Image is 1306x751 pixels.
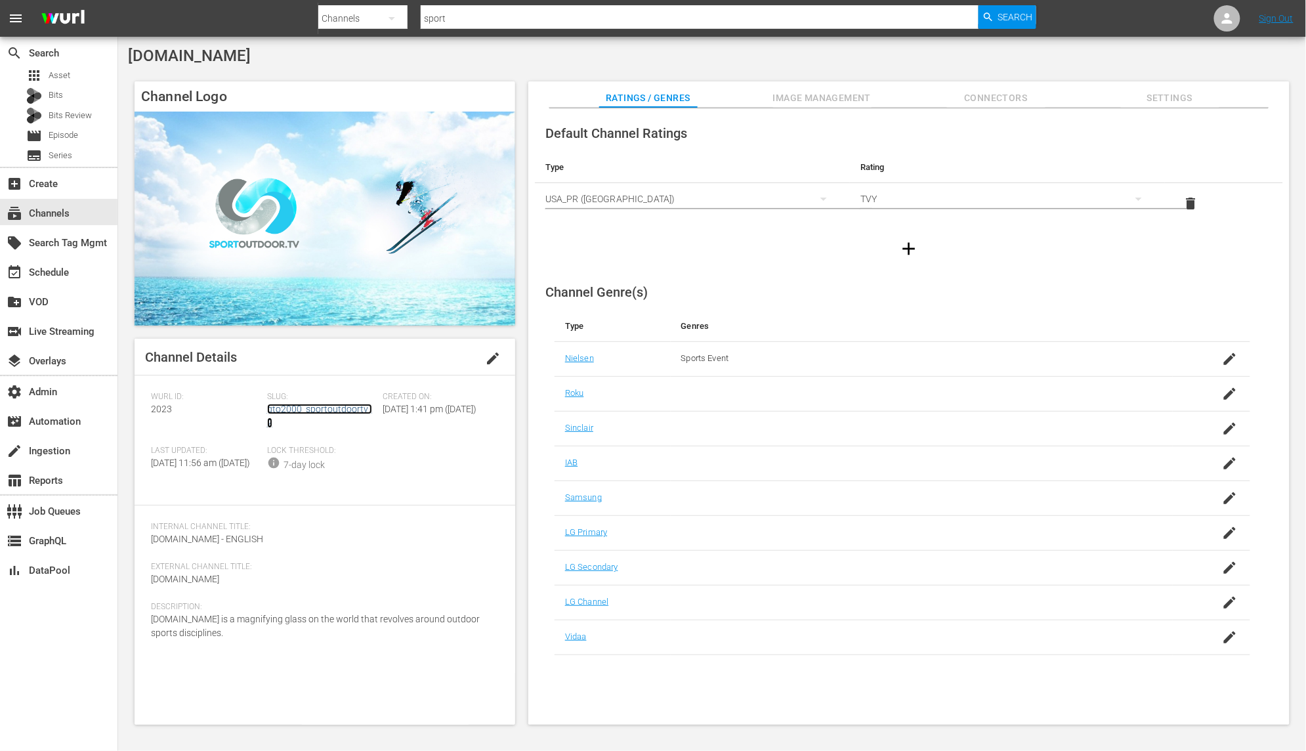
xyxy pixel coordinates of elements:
button: Search [979,5,1036,29]
span: Episode [49,129,78,142]
button: edit [477,343,509,374]
div: USA_PR ([GEOGRAPHIC_DATA]) [545,181,839,217]
span: Episode [26,128,42,144]
span: Channel Genre(s) [545,284,648,300]
span: Asset [26,68,42,83]
a: LG Secondary [565,562,618,572]
span: Image Management [773,90,872,106]
span: Ingestion [7,443,22,459]
a: LG Primary [565,527,607,537]
span: Settings [1121,90,1219,106]
img: SportOutdoor.TV [135,112,515,326]
table: simple table [535,152,1283,224]
span: [DOMAIN_NAME] is a magnifying glass on the world that revolves around outdoor sports disciplines. [151,614,480,638]
span: Job Queues [7,504,22,519]
a: LG Channel [565,597,608,607]
span: Series [49,149,72,162]
span: Internal Channel Title: [151,522,492,532]
a: Sign Out [1259,13,1294,24]
span: [DATE] 1:41 pm ([DATE]) [383,404,476,414]
h4: Channel Logo [135,81,515,112]
span: [DOMAIN_NAME] [151,574,219,584]
span: Created On: [383,392,492,402]
span: Search [998,5,1033,29]
span: edit [485,351,501,366]
span: Ratings / Genres [599,90,698,106]
span: GraphQL [7,533,22,549]
span: Lock Threshold: [267,446,377,456]
span: Last Updated: [151,446,261,456]
th: Type [535,152,850,183]
span: Live Streaming [7,324,22,339]
a: Nielsen [565,353,594,363]
span: Create [7,176,22,192]
th: Rating [850,152,1165,183]
a: gto2000_sportoutdoortv_2 [267,404,372,428]
a: Samsung [565,492,602,502]
span: Reports [7,473,22,488]
span: External Channel Title: [151,562,492,572]
a: Roku [565,388,584,398]
span: Description: [151,602,492,612]
span: menu [8,11,24,26]
span: Channels [7,205,22,221]
span: delete [1183,196,1199,211]
a: Vidaa [565,632,587,641]
div: Bits [26,88,42,104]
th: Type [555,311,671,342]
span: Search Tag Mgmt [7,235,22,251]
span: Channel Details [145,349,237,365]
span: Default Channel Ratings [545,125,687,141]
span: [DOMAIN_NAME] [128,47,251,65]
a: IAB [565,458,578,467]
div: TVY [860,181,1154,217]
span: VOD [7,294,22,310]
span: 2023 [151,404,172,414]
span: info [267,456,280,469]
span: Connectors [947,90,1045,106]
span: Asset [49,69,70,82]
span: Schedule [7,265,22,280]
span: [DATE] 11:56 am ([DATE]) [151,458,250,468]
span: Bits Review [49,109,92,122]
th: Genres [671,311,1173,342]
span: Wurl ID: [151,392,261,402]
span: Search [7,45,22,61]
img: ans4CAIJ8jUAAAAAAAAAAAAAAAAAAAAAAAAgQb4GAAAAAAAAAAAAAAAAAAAAAAAAJMjXAAAAAAAAAAAAAAAAAAAAAAAAgAT5G... [32,3,95,34]
span: Slug: [267,392,377,402]
span: DataPool [7,563,22,578]
span: Automation [7,414,22,429]
button: delete [1175,188,1207,219]
span: Series [26,148,42,163]
div: Bits Review [26,108,42,123]
a: Sinclair [565,423,593,433]
span: Bits [49,89,63,102]
span: Admin [7,384,22,400]
div: 7-day lock [284,458,325,472]
span: Overlays [7,353,22,369]
span: [DOMAIN_NAME] - ENGLISH [151,534,263,544]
